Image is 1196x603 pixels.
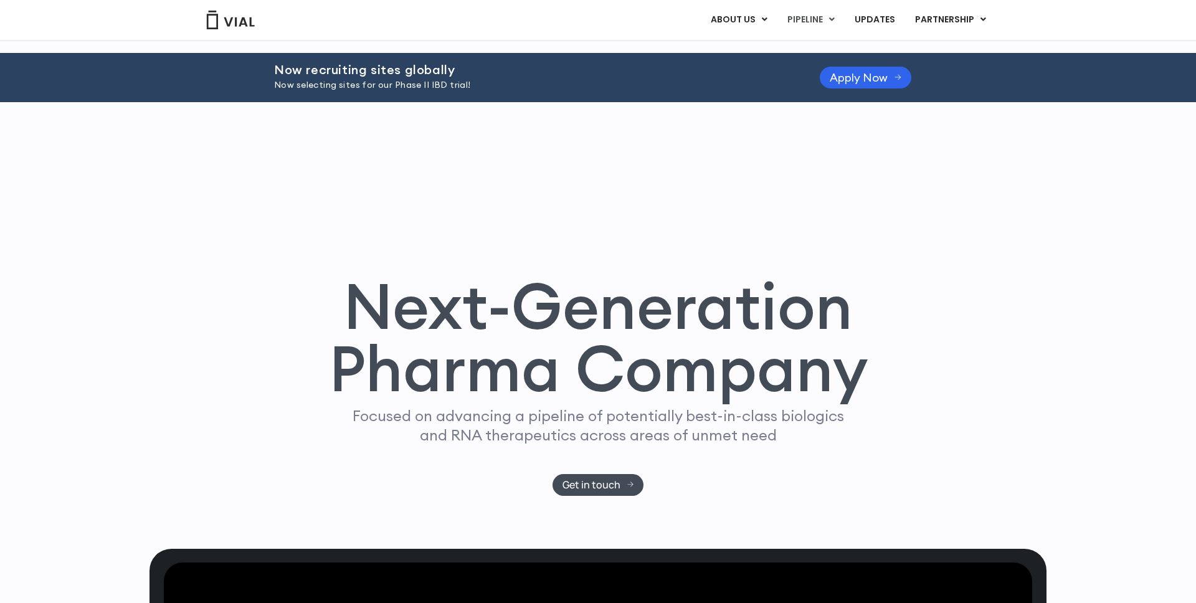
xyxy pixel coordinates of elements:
[905,9,996,31] a: PARTNERSHIPMenu Toggle
[328,275,868,401] h1: Next-Generation Pharma Company
[274,63,789,77] h2: Now recruiting sites globally
[777,9,844,31] a: PIPELINEMenu Toggle
[274,78,789,92] p: Now selecting sites for our Phase II IBD trial!
[830,73,888,82] span: Apply Now
[701,9,777,31] a: ABOUT USMenu Toggle
[553,474,644,496] a: Get in touch
[820,67,911,88] a: Apply Now
[347,406,849,445] p: Focused on advancing a pipeline of potentially best-in-class biologics and RNA therapeutics acros...
[562,480,620,490] span: Get in touch
[845,9,904,31] a: UPDATES
[206,11,255,29] img: Vial Logo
